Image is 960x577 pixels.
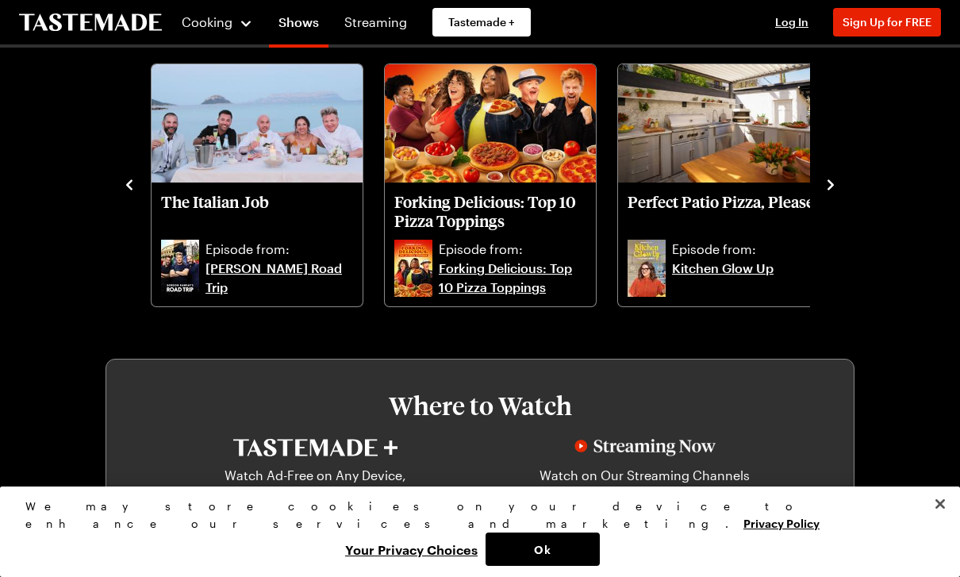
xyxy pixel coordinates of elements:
[25,498,921,566] div: Privacy
[385,64,596,183] img: Forking Delicious: Top 10 Pizza Toppings
[201,466,429,504] p: Watch Ad-Free on Any Device, Anytime, Anywhere in 4K
[385,64,596,307] div: Forking Delicious: Top 10 Pizza Toppings
[152,64,363,183] img: The Italian Job
[672,240,820,259] p: Episode from:
[618,64,829,183] img: Perfect Patio Pizza, Please
[823,175,839,194] button: navigate to next item
[161,192,353,237] a: The Italian Job
[25,498,921,533] div: We may store cookies on your device to enhance our services and marketing.
[394,192,586,237] a: Forking Delicious: Top 10 Pizza Toppings
[833,8,941,37] button: Sign Up for FREE
[672,259,820,297] a: Kitchen Glow Up
[161,192,353,230] p: The Italian Job
[439,240,586,259] p: Episode from:
[628,192,820,237] a: Perfect Patio Pizza, Please
[843,15,931,29] span: Sign Up for FREE
[154,391,806,420] h3: Where to Watch
[775,15,808,29] span: Log In
[432,8,531,37] a: Tastemade +
[743,515,820,530] a: More information about your privacy, opens in a new tab
[233,439,397,456] img: Tastemade+
[923,487,958,521] button: Close
[182,14,232,29] span: Cooking
[269,3,328,48] a: Shows
[205,259,353,297] a: [PERSON_NAME] Road Trip
[439,259,586,297] a: Forking Delicious: Top 10 Pizza Toppings
[152,64,363,307] div: The Italian Job
[486,533,600,566] button: Ok
[383,60,616,309] div: 5 / 10
[574,439,716,456] img: Streaming
[181,3,253,41] button: Cooking
[760,14,824,30] button: Log In
[448,14,515,30] span: Tastemade +
[618,64,829,307] div: Perfect Patio Pizza, Please
[531,466,759,504] p: Watch on Our Streaming Channels
[337,533,486,566] button: Your Privacy Choices
[19,13,162,32] a: To Tastemade Home Page
[616,60,850,309] div: 6 / 10
[150,60,383,309] div: 4 / 10
[394,192,586,230] p: Forking Delicious: Top 10 Pizza Toppings
[628,192,820,230] p: Perfect Patio Pizza, Please
[205,240,353,259] p: Episode from:
[121,175,137,194] button: navigate to previous item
